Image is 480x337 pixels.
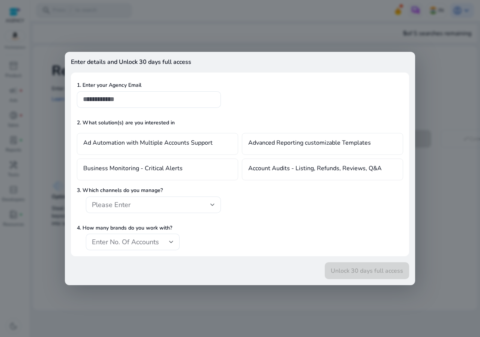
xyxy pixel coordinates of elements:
[77,186,403,194] p: 3. Which channels do you manage?
[77,119,403,127] p: 2. What solution(s) are you interested in
[77,81,403,89] p: 1. Enter your Agency Email
[77,224,403,232] p: 4. How many brands do you work with?
[92,200,130,209] span: Please Enter
[83,165,183,174] h4: Business Monitoring - Critical Alerts
[248,139,371,148] h4: Advanced Reporting customizable Templates
[92,237,159,246] span: Enter No. Of Accounts
[71,59,409,73] h4: Enter details and Unlock 30 days full access
[83,139,213,148] h4: Ad Automation with Multiple Accounts Support
[248,165,382,174] h4: Account Audits - Listing, Refunds, Reviews, Q&A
